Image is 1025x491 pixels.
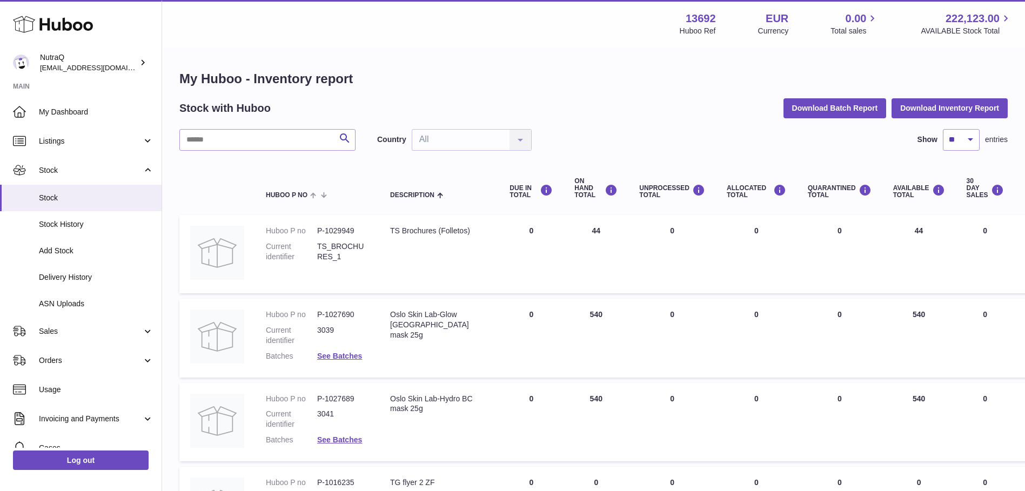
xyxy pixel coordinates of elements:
[317,435,362,444] a: See Batches
[639,184,705,199] div: UNPROCESSED Total
[390,477,488,488] div: TG flyer 2 ZF
[317,325,369,346] dd: 3039
[179,101,271,116] h2: Stock with Huboo
[766,11,788,26] strong: EUR
[190,226,244,280] img: product image
[266,351,317,361] dt: Batches
[266,477,317,488] dt: Huboo P no
[317,352,362,360] a: See Batches
[830,26,879,36] span: Total sales
[39,443,153,453] span: Cases
[808,184,872,199] div: QUARANTINED Total
[390,394,488,414] div: Oslo Skin Lab-Hydro BC mask 25g
[390,226,488,236] div: TS Brochures (Folletos)
[830,11,879,36] a: 0.00 Total sales
[39,326,142,337] span: Sales
[956,299,1015,378] td: 0
[946,11,1000,26] span: 222,123.00
[13,55,29,71] img: log@nutraq.com
[317,394,369,404] dd: P-1027689
[499,299,564,378] td: 0
[846,11,867,26] span: 0.00
[266,241,317,262] dt: Current identifier
[499,215,564,293] td: 0
[892,98,1008,118] button: Download Inventory Report
[564,215,628,293] td: 44
[39,165,142,176] span: Stock
[838,394,842,403] span: 0
[628,383,716,462] td: 0
[882,215,956,293] td: 44
[716,299,797,378] td: 0
[838,310,842,319] span: 0
[266,435,317,445] dt: Batches
[39,219,153,230] span: Stock History
[317,477,369,488] dd: P-1016235
[917,134,937,145] label: Show
[499,383,564,462] td: 0
[179,70,1008,88] h1: My Huboo - Inventory report
[838,226,842,235] span: 0
[783,98,887,118] button: Download Batch Report
[266,192,307,199] span: Huboo P no
[882,299,956,378] td: 540
[39,272,153,283] span: Delivery History
[716,215,797,293] td: 0
[39,246,153,256] span: Add Stock
[956,383,1015,462] td: 0
[39,107,153,117] span: My Dashboard
[390,310,488,340] div: Oslo Skin Lab-Glow [GEOGRAPHIC_DATA] mask 25g
[317,226,369,236] dd: P-1029949
[716,383,797,462] td: 0
[266,310,317,320] dt: Huboo P no
[758,26,789,36] div: Currency
[317,241,369,262] dd: TS_BROCHURES_1
[377,134,406,145] label: Country
[13,450,149,470] a: Log out
[985,134,1008,145] span: entries
[40,52,137,73] div: NutraQ
[39,136,142,146] span: Listings
[510,184,553,199] div: DUE IN TOTAL
[190,310,244,364] img: product image
[39,193,153,203] span: Stock
[893,184,945,199] div: AVAILABLE Total
[266,394,317,404] dt: Huboo P no
[317,310,369,320] dd: P-1027690
[266,325,317,346] dt: Current identifier
[266,409,317,429] dt: Current identifier
[39,355,142,366] span: Orders
[921,11,1012,36] a: 222,123.00 AVAILABLE Stock Total
[39,414,142,424] span: Invoicing and Payments
[882,383,956,462] td: 540
[266,226,317,236] dt: Huboo P no
[628,299,716,378] td: 0
[574,178,618,199] div: ON HAND Total
[39,299,153,309] span: ASN Uploads
[921,26,1012,36] span: AVAILABLE Stock Total
[564,383,628,462] td: 540
[628,215,716,293] td: 0
[686,11,716,26] strong: 13692
[390,192,434,199] span: Description
[317,409,369,429] dd: 3041
[40,63,159,72] span: [EMAIL_ADDRESS][DOMAIN_NAME]
[564,299,628,378] td: 540
[838,478,842,487] span: 0
[680,26,716,36] div: Huboo Ref
[956,215,1015,293] td: 0
[727,184,786,199] div: ALLOCATED Total
[39,385,153,395] span: Usage
[967,178,1004,199] div: 30 DAY SALES
[190,394,244,448] img: product image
